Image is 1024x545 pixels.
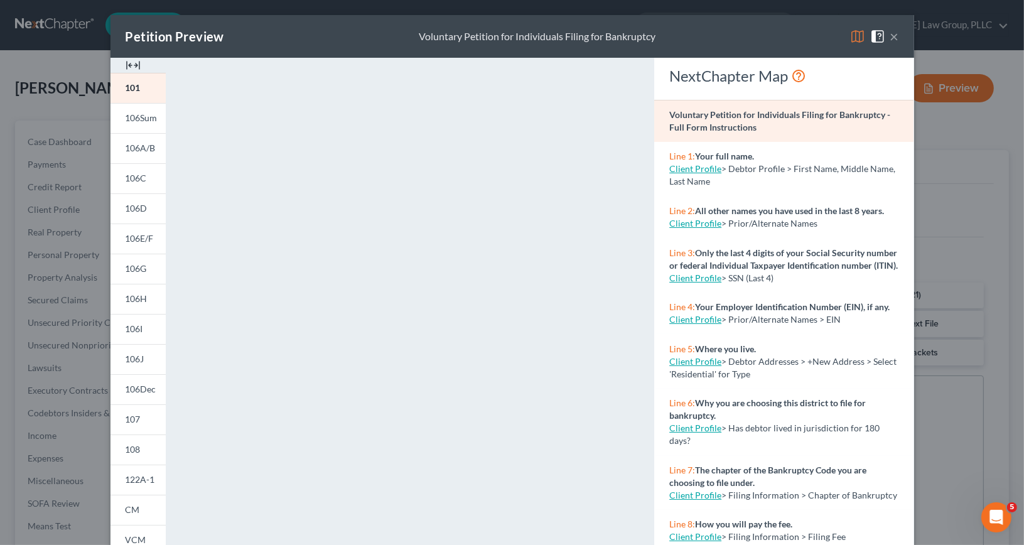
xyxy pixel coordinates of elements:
[669,423,721,433] a: Client Profile
[981,502,1011,532] iframe: Intercom live chat
[695,151,754,161] strong: Your full name.
[669,314,721,325] a: Client Profile
[126,414,141,424] span: 107
[669,531,721,542] a: Client Profile
[126,534,146,545] span: VCM
[110,314,166,344] a: 106I
[695,343,756,354] strong: Where you live.
[126,504,140,515] span: CM
[721,218,817,229] span: > Prior/Alternate Names
[695,205,884,216] strong: All other names you have used in the last 8 years.
[110,103,166,133] a: 106Sum
[110,404,166,434] a: 107
[110,133,166,163] a: 106A/B
[126,173,147,183] span: 106C
[721,314,841,325] span: > Prior/Alternate Names > EIN
[110,193,166,224] a: 106D
[669,301,695,312] span: Line 4:
[669,247,898,271] strong: Only the last 4 digits of your Social Security number or federal Individual Taxpayer Identificati...
[110,284,166,314] a: 106H
[890,29,899,44] button: ×
[126,58,141,73] img: expand-e0f6d898513216a626fdd78e52531dac95497ffd26381d4c15ee2fc46db09dca.svg
[419,30,655,44] div: Voluntary Petition for Individuals Filing for Bankruptcy
[126,263,147,274] span: 106G
[126,444,141,455] span: 108
[126,143,156,153] span: 106A/B
[721,272,773,283] span: > SSN (Last 4)
[126,82,141,93] span: 101
[110,224,166,254] a: 106E/F
[870,29,885,44] img: help-close-5ba153eb36485ed6c1ea00a893f15db1cb9b99d6cae46e1a8edb6c62d00a1a76.svg
[126,28,224,45] div: Petition Preview
[110,495,166,525] a: CM
[695,301,890,312] strong: Your Employer Identification Number (EIN), if any.
[669,343,695,354] span: Line 5:
[669,66,898,86] div: NextChapter Map
[669,490,721,500] a: Client Profile
[126,233,154,244] span: 106E/F
[669,465,695,475] span: Line 7:
[850,29,865,44] img: map-eea8200ae884c6f1103ae1953ef3d486a96c86aabb227e865a55264e3737af1f.svg
[1007,502,1017,512] span: 5
[695,519,792,529] strong: How you will pay the fee.
[721,490,897,500] span: > Filing Information > Chapter of Bankruptcy
[669,423,880,446] span: > Has debtor lived in jurisdiction for 180 days?
[669,272,721,283] a: Client Profile
[126,353,144,364] span: 106J
[669,151,695,161] span: Line 1:
[126,323,143,334] span: 106I
[110,163,166,193] a: 106C
[126,384,156,394] span: 106Dec
[669,519,695,529] span: Line 8:
[669,163,721,174] a: Client Profile
[669,205,695,216] span: Line 2:
[669,247,695,258] span: Line 3:
[669,397,695,408] span: Line 6:
[110,254,166,284] a: 106G
[110,73,166,103] a: 101
[721,531,846,542] span: > Filing Information > Filing Fee
[669,218,721,229] a: Client Profile
[126,112,158,123] span: 106Sum
[669,163,895,186] span: > Debtor Profile > First Name, Middle Name, Last Name
[669,356,721,367] a: Client Profile
[110,434,166,465] a: 108
[110,465,166,495] a: 122A-1
[669,397,866,421] strong: Why you are choosing this district to file for bankruptcy.
[126,293,148,304] span: 106H
[110,374,166,404] a: 106Dec
[669,109,890,132] strong: Voluntary Petition for Individuals Filing for Bankruptcy - Full Form Instructions
[110,344,166,374] a: 106J
[126,474,155,485] span: 122A-1
[126,203,148,213] span: 106D
[669,356,897,379] span: > Debtor Addresses > +New Address > Select 'Residential' for Type
[669,465,866,488] strong: The chapter of the Bankruptcy Code you are choosing to file under.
